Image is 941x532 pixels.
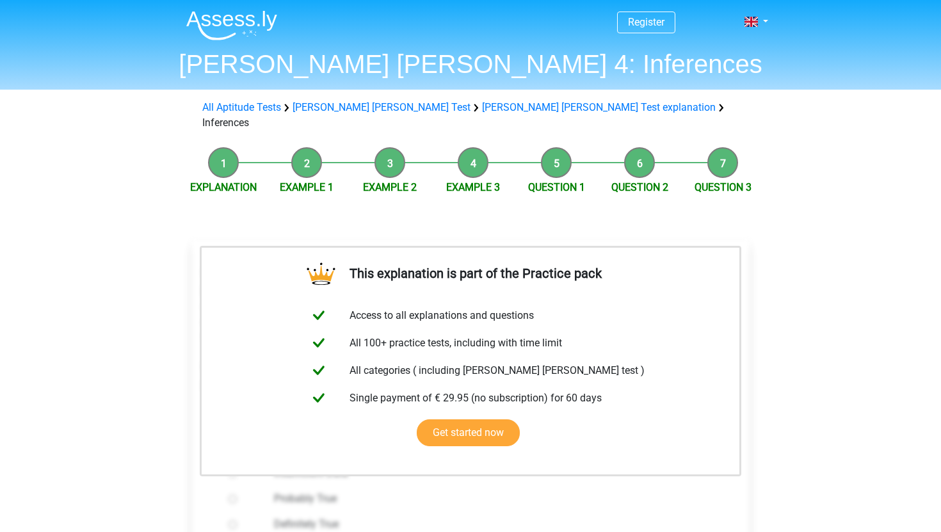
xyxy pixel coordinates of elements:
a: [PERSON_NAME] [PERSON_NAME] Test [293,101,470,113]
a: Example 1 [280,181,334,193]
label: Definitely True [274,517,708,532]
img: Assessly [186,10,277,40]
div: Inferences [197,100,744,131]
a: Question 3 [695,181,752,193]
a: Explanation [190,181,257,193]
div: [PERSON_NAME] was always top of the class in math. She is still very good at math, but if she wan... [193,256,748,403]
a: Question 1 [528,181,585,193]
a: Get started now [417,419,520,446]
label: Probably True [274,491,708,506]
a: Example 2 [363,181,417,193]
h1: [PERSON_NAME] [PERSON_NAME] 4: Inferences [176,49,765,79]
a: [PERSON_NAME] [PERSON_NAME] Test explanation [482,101,716,113]
a: Question 2 [611,181,668,193]
a: All Aptitude Tests [202,101,281,113]
a: Example 3 [446,181,500,193]
a: Register [628,16,664,28]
